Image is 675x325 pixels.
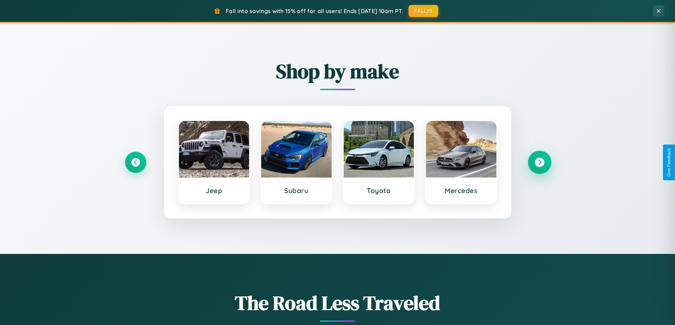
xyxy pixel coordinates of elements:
[351,186,407,195] h3: Toyota
[186,186,242,195] h3: Jeep
[433,186,489,195] h3: Mercedes
[268,186,325,195] h3: Subaru
[125,289,550,317] h1: The Road Less Traveled
[125,58,550,85] h2: Shop by make
[666,148,671,177] div: Give Feedback
[226,7,403,14] span: Fall into savings with 15% off for all users! Ends [DATE] 10am PT.
[409,5,438,17] button: FALL15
